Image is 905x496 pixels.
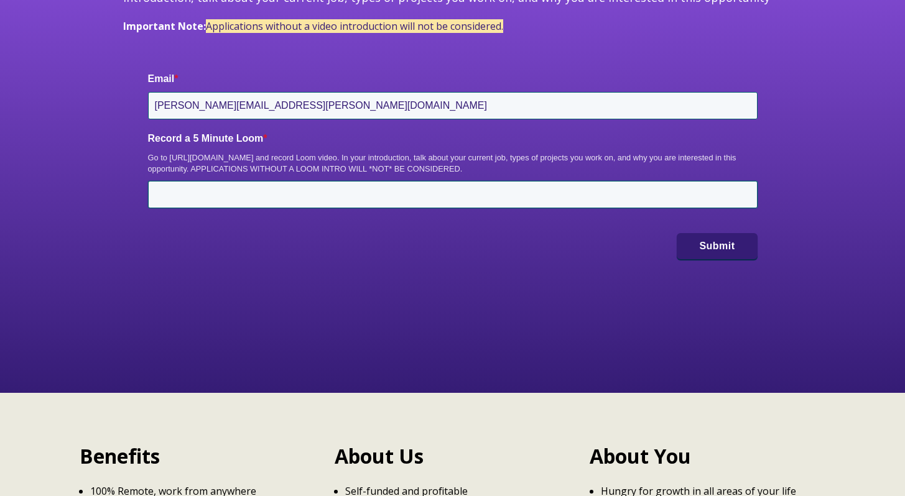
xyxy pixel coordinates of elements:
h2: About You [590,443,825,471]
h2: Benefits [80,443,315,471]
h2: About Us [335,443,570,471]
